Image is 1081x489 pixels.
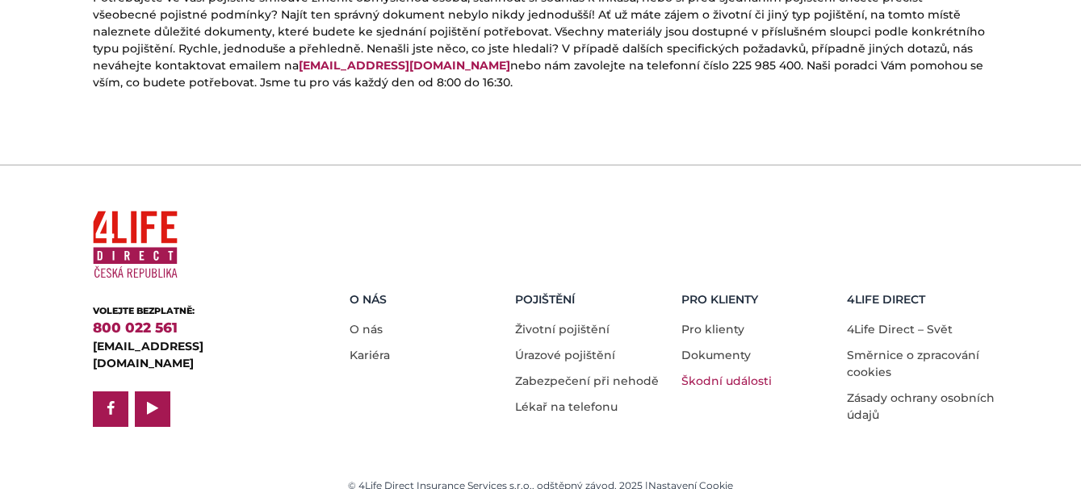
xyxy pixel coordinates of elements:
a: [EMAIL_ADDRESS][DOMAIN_NAME] [299,58,510,73]
h5: O nás [350,293,504,307]
a: Směrnice o zpracování cookies [847,348,979,379]
a: Zásady ochrany osobních údajů [847,391,995,422]
img: 4Life Direct Česká republika logo [93,204,178,286]
a: Lékař na telefonu [515,399,618,414]
a: 4Life Direct – Svět [847,322,953,336]
h5: 4LIFE DIRECT [847,293,1001,307]
a: [EMAIL_ADDRESS][DOMAIN_NAME] [93,339,203,370]
a: Pro klienty [681,322,744,336]
a: Úrazové pojištění [515,348,615,362]
a: Dokumenty [681,348,751,362]
a: O nás [350,322,383,336]
a: Kariéra [350,348,390,362]
a: Životní pojištění [515,322,610,336]
div: VOLEJTE BEZPLATNĚ: [93,304,299,318]
h5: Pro Klienty [681,293,836,307]
a: 800 022 561 [93,320,178,336]
a: Zabezpečení při nehodě [515,374,659,388]
h5: Pojištění [515,293,669,307]
a: Škodní události [681,374,772,388]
